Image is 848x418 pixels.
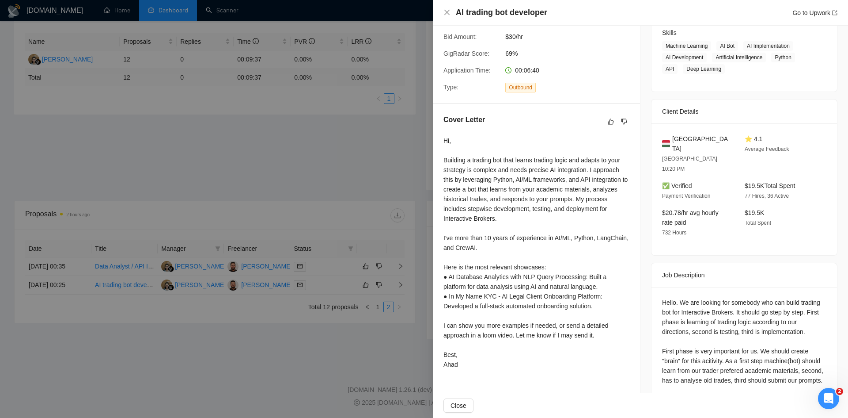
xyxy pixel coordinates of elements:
[745,135,762,142] span: ⭐ 4.1
[505,32,638,42] span: $30/hr
[662,230,686,236] span: 732 Hours
[505,83,536,92] span: Outbound
[771,53,795,62] span: Python
[443,50,489,57] span: GigRadar Score:
[672,134,731,153] span: [GEOGRAPHIC_DATA]
[683,64,725,74] span: Deep Learning
[606,116,616,127] button: like
[505,67,511,73] span: clock-circle
[443,115,485,125] h5: Cover Letter
[443,84,458,91] span: Type:
[836,388,843,395] span: 2
[662,139,670,149] img: 🇭🇺
[621,118,627,125] span: dislike
[662,193,710,199] span: Payment Verification
[745,182,795,189] span: $19.5K Total Spent
[443,136,629,369] div: Hi, Building a trading bot that learns trading logic and adapts to your strategy is complex and n...
[743,41,793,51] span: AI Implementation
[662,100,826,123] div: Client Details
[608,118,614,125] span: like
[443,399,473,413] button: Close
[662,29,677,36] span: Skills
[662,53,707,62] span: AI Development
[818,388,839,409] iframe: Intercom live chat
[716,41,738,51] span: AI Bot
[662,209,719,226] span: $20.78/hr avg hourly rate paid
[619,116,629,127] button: dislike
[662,182,692,189] span: ✅ Verified
[745,220,771,226] span: Total Spent
[515,67,539,74] span: 00:06:40
[792,9,837,16] a: Go to Upworkexport
[745,193,789,199] span: 77 Hires, 36 Active
[662,64,678,74] span: API
[505,49,638,58] span: 69%
[832,10,837,15] span: export
[662,263,826,287] div: Job Description
[745,146,789,152] span: Average Feedback
[443,9,450,16] button: Close
[443,67,491,74] span: Application Time:
[712,53,766,62] span: Artificial Intelligence
[443,33,477,40] span: Bid Amount:
[456,7,547,18] h4: AI trading bot developer
[662,41,711,51] span: Machine Learning
[662,156,717,172] span: [GEOGRAPHIC_DATA] 10:20 PM
[745,209,764,216] span: $19.5K
[443,9,450,16] span: close
[450,401,466,410] span: Close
